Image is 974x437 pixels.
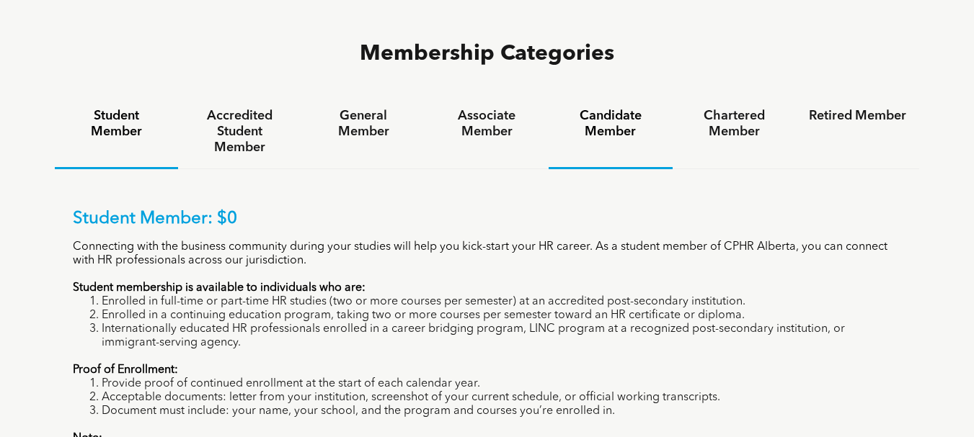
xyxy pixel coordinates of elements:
h4: Student Member [68,108,165,140]
h4: Chartered Member [686,108,783,140]
h4: Retired Member [809,108,906,124]
h4: Accredited Student Member [191,108,288,156]
li: Enrolled in full-time or part-time HR studies (two or more courses per semester) at an accredited... [102,295,902,309]
span: Membership Categories [360,43,614,65]
h4: Associate Member [438,108,536,140]
li: Enrolled in a continuing education program, taking two or more courses per semester toward an HR ... [102,309,902,323]
li: Acceptable documents: letter from your institution, screenshot of your current schedule, or offic... [102,391,902,405]
strong: Proof of Enrollment: [73,364,178,376]
p: Connecting with the business community during your studies will help you kick-start your HR caree... [73,240,902,268]
h4: Candidate Member [562,108,659,140]
h4: General Member [314,108,412,140]
li: Document must include: your name, your school, and the program and courses you’re enrolled in. [102,405,902,418]
p: Student Member: $0 [73,209,902,230]
strong: Student membership is available to individuals who are: [73,282,366,294]
li: Internationally educated HR professionals enrolled in a career bridging program, LINC program at ... [102,323,902,350]
li: Provide proof of continued enrollment at the start of each calendar year. [102,377,902,391]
